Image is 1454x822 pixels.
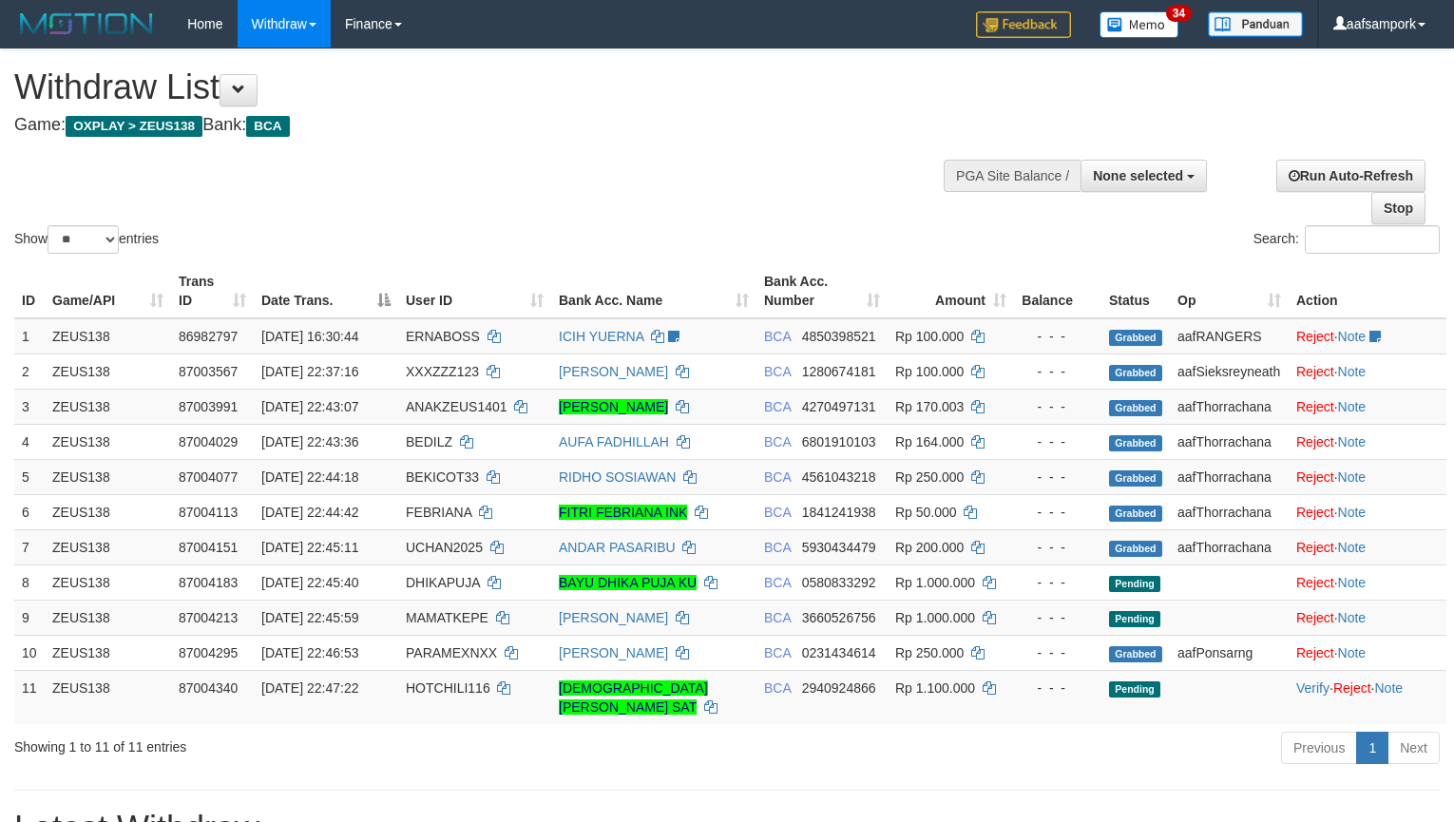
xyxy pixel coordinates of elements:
th: Bank Acc. Name: activate to sort column ascending [551,264,756,318]
span: Copy 0580833292 to clipboard [802,575,876,590]
th: Op: activate to sort column ascending [1170,264,1289,318]
span: Rp 1.000.000 [895,575,975,590]
span: [DATE] 16:30:44 [261,329,358,344]
div: - - - [1022,679,1094,698]
span: [DATE] 22:43:36 [261,434,358,449]
td: · [1289,635,1446,670]
span: 87004295 [179,645,238,660]
div: - - - [1022,573,1094,592]
td: 4 [14,424,45,459]
td: 9 [14,600,45,635]
a: [PERSON_NAME] [559,399,668,414]
span: 87004077 [179,469,238,485]
a: Reject [1296,434,1334,449]
span: [DATE] 22:44:42 [261,505,358,520]
th: Bank Acc. Number: activate to sort column ascending [756,264,888,318]
span: BCA [764,469,791,485]
span: BCA [764,399,791,414]
a: Note [1374,680,1403,696]
span: Grabbed [1109,435,1162,451]
img: Button%20Memo.svg [1100,11,1179,38]
span: Copy 4270497131 to clipboard [802,399,876,414]
a: [PERSON_NAME] [559,610,668,625]
span: BCA [246,116,289,137]
span: Rp 1.000.000 [895,610,975,625]
div: - - - [1022,468,1094,487]
a: Note [1338,540,1367,555]
span: Grabbed [1109,506,1162,522]
a: Note [1338,329,1367,344]
a: Reject [1296,505,1334,520]
span: BCA [764,610,791,625]
td: aafThorrachana [1170,459,1289,494]
span: BEKICOT33 [406,469,479,485]
span: Copy 1841241938 to clipboard [802,505,876,520]
a: Reject [1296,364,1334,379]
span: MAMATKEPE [406,610,488,625]
a: [PERSON_NAME] [559,364,668,379]
span: OXPLAY > ZEUS138 [66,116,202,137]
button: None selected [1081,160,1207,192]
a: [PERSON_NAME] [559,645,668,660]
div: Showing 1 to 11 of 11 entries [14,730,592,756]
div: PGA Site Balance / [944,160,1081,192]
a: Stop [1371,192,1425,224]
select: Showentries [48,225,119,254]
a: Note [1338,645,1367,660]
span: Grabbed [1109,330,1162,346]
td: · [1289,354,1446,389]
span: BCA [764,680,791,696]
td: ZEUS138 [45,670,171,724]
span: [DATE] 22:37:16 [261,364,358,379]
td: ZEUS138 [45,564,171,600]
td: aafPonsarng [1170,635,1289,670]
span: Copy 1280674181 to clipboard [802,364,876,379]
td: 3 [14,389,45,424]
span: BCA [764,329,791,344]
a: Verify [1296,680,1330,696]
th: Action [1289,264,1446,318]
div: - - - [1022,608,1094,627]
td: aafThorrachana [1170,529,1289,564]
td: 11 [14,670,45,724]
td: ZEUS138 [45,459,171,494]
a: Note [1338,505,1367,520]
span: BCA [764,364,791,379]
span: [DATE] 22:45:40 [261,575,358,590]
td: aafThorrachana [1170,494,1289,529]
span: UCHAN2025 [406,540,483,555]
a: Reject [1296,399,1334,414]
label: Show entries [14,225,159,254]
td: 5 [14,459,45,494]
span: XXXZZZ123 [406,364,479,379]
span: HOTCHILI116 [406,680,490,696]
div: - - - [1022,362,1094,381]
a: Note [1338,469,1367,485]
span: Pending [1109,576,1160,592]
div: - - - [1022,432,1094,451]
span: Grabbed [1109,646,1162,662]
span: Copy 6801910103 to clipboard [802,434,876,449]
th: Date Trans.: activate to sort column descending [254,264,398,318]
span: None selected [1093,168,1183,183]
td: aafRANGERS [1170,318,1289,354]
td: · [1289,494,1446,529]
td: aafThorrachana [1170,424,1289,459]
a: FITRI FEBRIANA INK [559,505,687,520]
td: · [1289,564,1446,600]
span: BCA [764,540,791,555]
a: Note [1338,399,1367,414]
th: Trans ID: activate to sort column ascending [171,264,254,318]
span: BCA [764,434,791,449]
span: Copy 0231434614 to clipboard [802,645,876,660]
span: Rp 50.000 [895,505,957,520]
span: Rp 170.003 [895,399,964,414]
span: Rp 200.000 [895,540,964,555]
a: Note [1338,364,1367,379]
span: [DATE] 22:45:11 [261,540,358,555]
td: ZEUS138 [45,529,171,564]
a: 1 [1356,732,1388,764]
th: Status [1101,264,1170,318]
span: BCA [764,645,791,660]
td: ZEUS138 [45,600,171,635]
